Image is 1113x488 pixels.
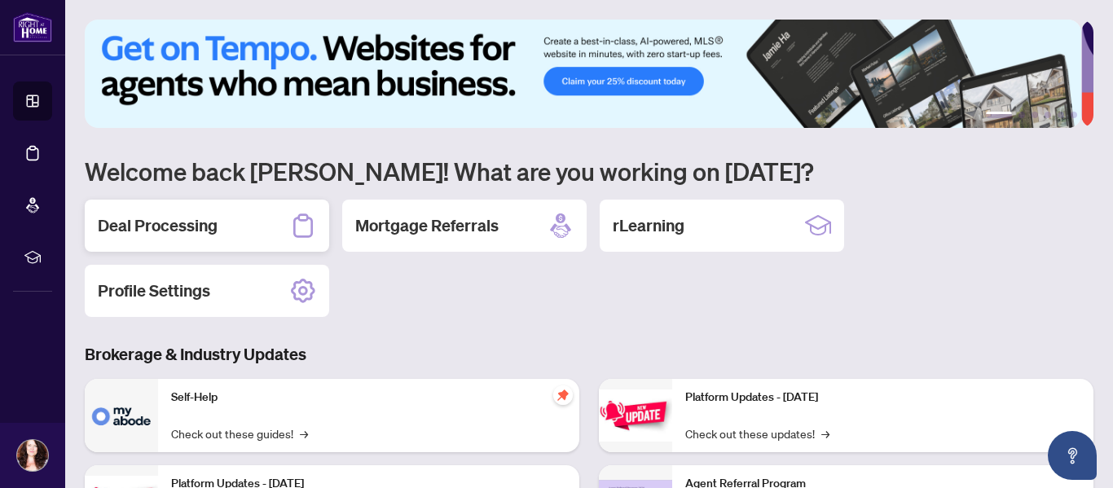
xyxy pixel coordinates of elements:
[1018,112,1025,118] button: 2
[98,214,218,237] h2: Deal Processing
[613,214,684,237] h2: rLearning
[685,424,829,442] a: Check out these updates!→
[1045,112,1051,118] button: 4
[685,389,1080,407] p: Platform Updates - [DATE]
[171,424,308,442] a: Check out these guides!→
[1071,112,1077,118] button: 6
[85,156,1093,187] h1: Welcome back [PERSON_NAME]! What are you working on [DATE]?
[599,389,672,441] img: Platform Updates - June 23, 2025
[355,214,499,237] h2: Mortgage Referrals
[85,343,1093,366] h3: Brokerage & Industry Updates
[1058,112,1064,118] button: 5
[553,385,573,405] span: pushpin
[821,424,829,442] span: →
[17,440,48,471] img: Profile Icon
[85,20,1081,128] img: Slide 0
[300,424,308,442] span: →
[85,379,158,452] img: Self-Help
[986,112,1012,118] button: 1
[13,12,52,42] img: logo
[98,279,210,302] h2: Profile Settings
[1048,431,1097,480] button: Open asap
[1032,112,1038,118] button: 3
[171,389,566,407] p: Self-Help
